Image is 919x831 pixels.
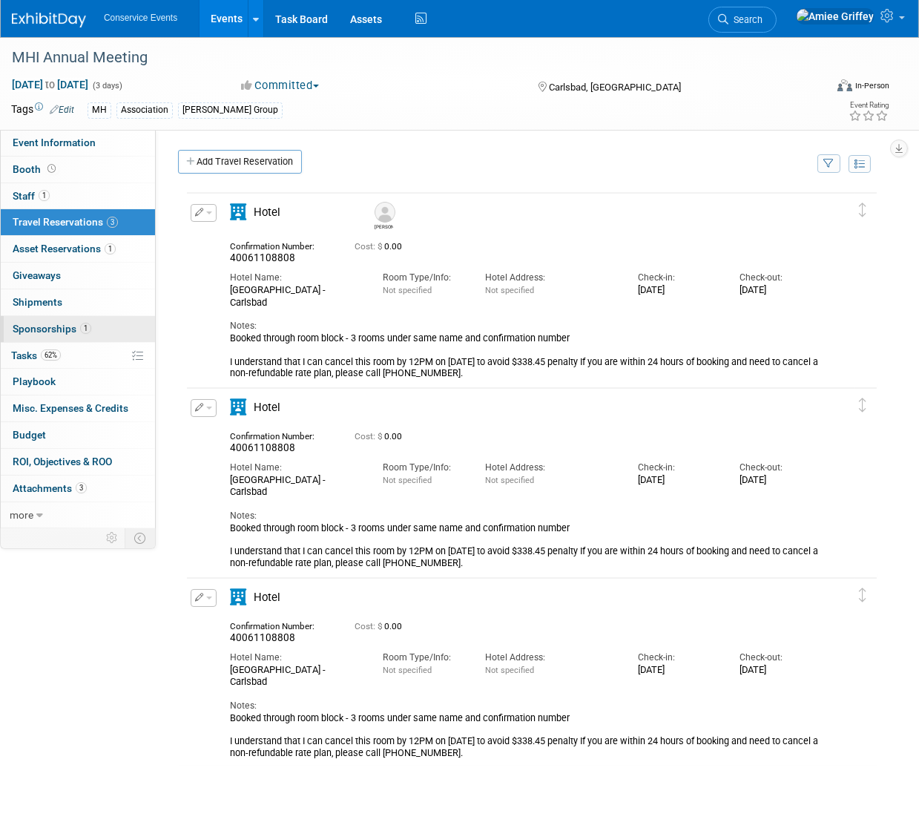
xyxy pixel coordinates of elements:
[1,316,155,342] a: Sponsorships1
[125,528,156,548] td: Toggle Event Tabs
[88,102,111,118] div: MH
[7,45,814,71] div: MHI Annual Meeting
[10,509,33,521] span: more
[41,349,61,361] span: 62%
[1,183,155,209] a: Staff1
[254,206,280,219] span: Hotel
[740,651,819,664] div: Check-out:
[230,664,360,688] div: [GEOGRAPHIC_DATA] - Carlsbad
[383,666,432,675] span: Not specified
[762,77,889,99] div: Event Format
[230,617,332,631] div: Confirmation Number:
[728,14,762,25] span: Search
[230,320,820,332] div: Notes:
[638,272,717,284] div: Check-in:
[849,102,889,109] div: Event Rating
[13,482,87,494] span: Attachments
[230,237,332,252] div: Confirmation Number:
[13,429,46,441] span: Budget
[740,474,819,486] div: [DATE]
[230,252,295,263] span: 40061108808
[230,204,246,220] i: Hotel
[740,664,819,676] div: [DATE]
[230,522,820,569] div: Booked through room block - 3 rooms under same name and confirmation number I understand that I c...
[485,272,616,284] div: Hotel Address:
[230,284,360,308] div: [GEOGRAPHIC_DATA] - Carlsbad
[485,476,534,485] span: Not specified
[549,82,681,93] span: Carlsbad, [GEOGRAPHIC_DATA]
[104,13,177,23] span: Conservice Events
[371,202,397,231] div: Zach Beck
[105,243,116,254] span: 1
[43,79,57,91] span: to
[230,700,820,712] div: Notes:
[13,269,61,281] span: Giveaways
[230,651,360,664] div: Hotel Name:
[13,456,112,467] span: ROI, Objectives & ROO
[11,349,61,361] span: Tasks
[13,296,62,308] span: Shipments
[254,401,280,414] span: Hotel
[859,588,866,602] i: Click and drag to move item
[230,510,820,522] div: Notes:
[50,105,74,115] a: Edit
[1,395,155,421] a: Misc. Expenses & Credits
[383,286,432,295] span: Not specified
[116,102,173,118] div: Association
[1,369,155,395] a: Playbook
[99,528,125,548] td: Personalize Event Tab Strip
[178,150,302,174] a: Add Travel Reservation
[230,712,820,759] div: Booked through room block - 3 rooms under same name and confirmation number I understand that I c...
[178,102,283,118] div: [PERSON_NAME] Group
[76,482,87,493] span: 3
[638,284,717,296] div: [DATE]
[1,236,155,262] a: Asset Reservations1
[13,323,91,335] span: Sponsorships
[824,160,834,169] i: Filter by Traveler
[375,202,395,223] img: Zach Beck
[740,462,819,474] div: Check-out:
[355,241,408,252] span: 0.00
[13,137,96,148] span: Event Information
[383,462,462,474] div: Room Type/Info:
[13,402,128,414] span: Misc. Expenses & Credits
[859,398,866,412] i: Click and drag to move item
[375,223,393,231] div: Zach Beck
[12,13,86,27] img: ExhibitDay
[383,476,432,485] span: Not specified
[39,190,50,201] span: 1
[13,216,118,228] span: Travel Reservations
[11,78,89,91] span: [DATE] [DATE]
[837,79,852,91] img: Format-Inperson.png
[1,157,155,183] a: Booth
[485,286,534,295] span: Not specified
[11,102,74,119] td: Tags
[355,431,384,441] span: Cost: $
[355,431,408,441] span: 0.00
[485,462,616,474] div: Hotel Address:
[1,343,155,369] a: Tasks62%
[1,422,155,448] a: Budget
[740,272,819,284] div: Check-out:
[254,591,280,604] span: Hotel
[1,263,155,289] a: Giveaways
[859,203,866,217] i: Click and drag to move item
[230,474,360,498] div: [GEOGRAPHIC_DATA] - Carlsbad
[796,8,874,24] img: Amiee Griffey
[13,375,56,387] span: Playbook
[13,190,50,202] span: Staff
[45,163,59,174] span: Booth not reserved yet
[1,209,155,235] a: Travel Reservations3
[1,289,155,315] a: Shipments
[485,666,534,675] span: Not specified
[1,502,155,528] a: more
[13,243,116,254] span: Asset Reservations
[230,462,360,474] div: Hotel Name:
[13,163,59,175] span: Booth
[230,441,295,453] span: 40061108808
[638,462,717,474] div: Check-in:
[355,621,384,631] span: Cost: $
[230,589,246,605] i: Hotel
[383,651,462,664] div: Room Type/Info:
[230,399,246,415] i: Hotel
